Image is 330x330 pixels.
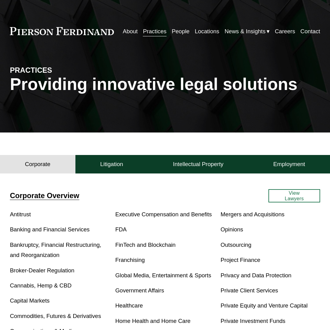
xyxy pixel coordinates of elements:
[221,287,278,294] a: Private Client Services
[115,287,164,294] a: Government Affairs
[221,257,260,263] a: Project Finance
[10,297,50,304] a: Capital Markets
[224,26,269,37] a: folder dropdown
[115,257,145,263] a: Franchising
[10,75,320,94] h1: Providing innovative legal solutions
[221,211,284,218] a: Mergers and Acquisitions
[10,226,90,233] a: Banking and Financial Services
[115,272,211,279] a: Global Media, Entertainment & Sports
[275,26,295,37] a: Careers
[10,66,87,75] h4: PRACTICES
[195,26,219,37] a: Locations
[221,242,252,248] a: Outsourcing
[10,242,101,258] a: Bankruptcy, Financial Restructuring, and Reorganization
[221,318,285,324] a: Private Investment Funds
[173,161,223,168] h4: Intellectual Property
[123,26,138,37] a: About
[221,302,308,309] a: Private Equity and Venture Capital
[10,313,101,319] a: Commodities, Futures & Derivatives
[221,272,292,279] a: Privacy and Data Protection
[10,192,79,200] a: Corporate Overview
[100,161,123,168] h4: Litigation
[224,26,265,36] span: News & Insights
[300,26,320,37] a: Contact
[115,211,212,218] a: Executive Compensation and Benefits
[172,26,190,37] a: People
[25,161,50,168] h4: Corporate
[221,226,243,233] a: Opinions
[10,282,71,289] a: Cannabis, Hemp & CBD
[143,26,166,37] a: Practices
[268,189,320,202] a: View Lawyers
[115,318,191,324] a: Home Health and Home Care
[10,211,31,218] a: Antitrust
[10,267,74,274] a: Broker-Dealer Regulation
[115,226,127,233] a: FDA
[115,242,175,248] a: FinTech and Blockchain
[115,302,143,309] a: Healthcare
[273,161,305,168] h4: Employment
